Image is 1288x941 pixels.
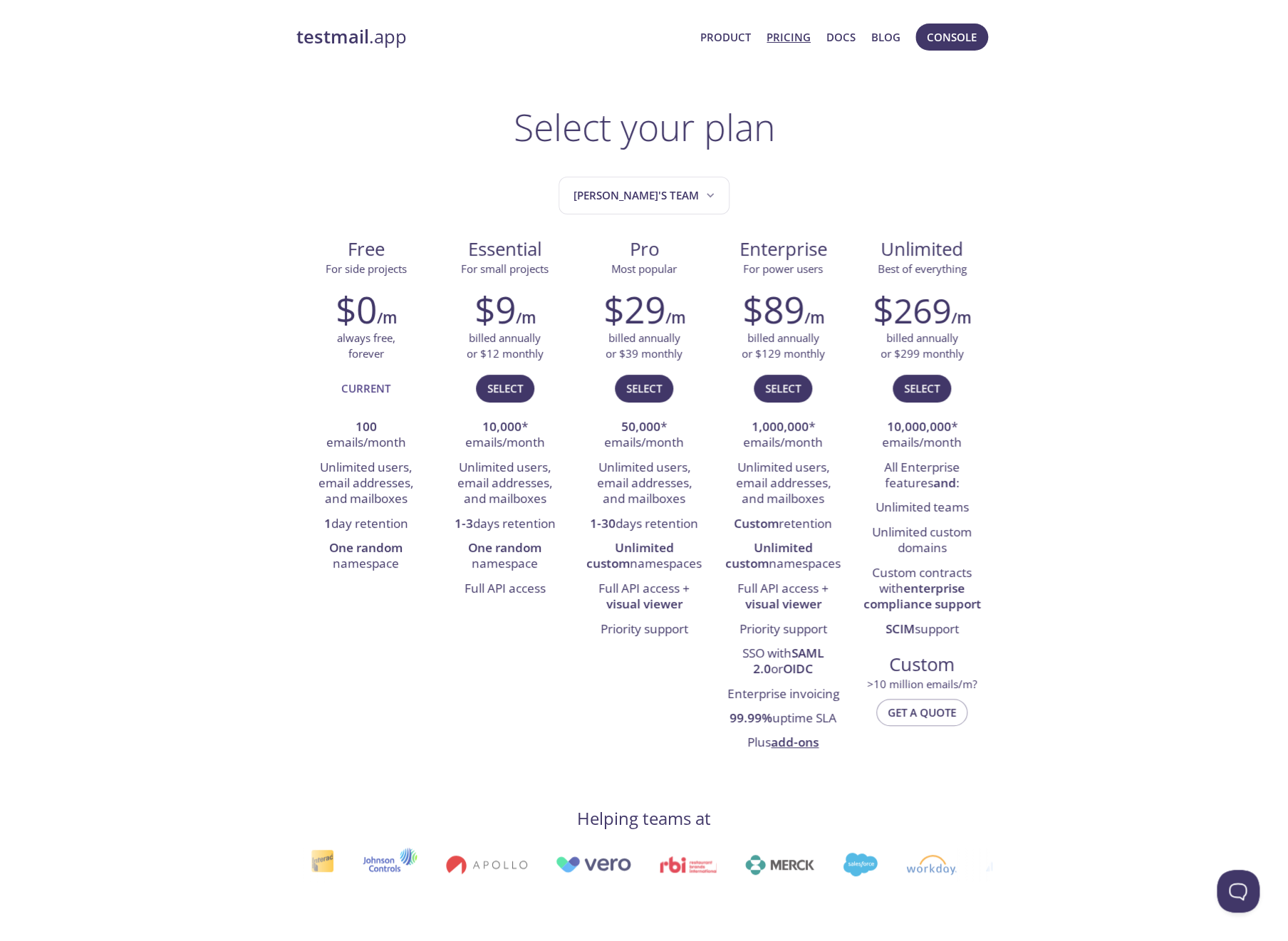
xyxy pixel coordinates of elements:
li: Full API access [446,577,563,601]
strong: 100 [355,418,377,435]
li: days retention [446,512,563,536]
button: Select [754,375,812,402]
span: Unlimited [881,236,963,261]
p: billed annually or $129 monthly [742,331,825,361]
p: billed annually or $299 monthly [881,331,964,361]
strong: 50,000 [621,418,660,435]
strong: 1-30 [590,515,616,531]
h6: /m [804,306,824,330]
p: billed annually or $39 monthly [606,331,682,361]
span: Best of everything [878,261,967,276]
li: support [863,618,981,642]
li: Full API access + [724,577,842,618]
span: Select [765,379,801,397]
li: namespaces [724,536,842,577]
img: salesforce [842,853,876,876]
span: For small projects [461,261,549,276]
li: Priority support [724,618,842,642]
h6: /m [377,306,397,330]
h2: $ [873,288,951,331]
strong: SCIM [885,620,915,637]
span: Custom [864,653,980,677]
span: 269 [893,287,951,333]
li: Unlimited users, email addresses, and mailboxes [307,456,425,512]
li: namespaces [585,536,702,577]
button: Dejan's team [559,177,729,214]
a: testmail.app [296,25,689,49]
strong: enterprise compliance support [863,580,981,612]
li: SSO with or [724,642,842,682]
span: Enterprise [725,237,841,261]
button: Get a quote [876,699,967,726]
img: merck [744,855,814,875]
iframe: To enrich screen reader interactions, please activate Accessibility in Grammarly extension settings [1217,870,1260,913]
strong: testmail [296,24,369,49]
li: days retention [585,512,702,536]
img: vero [555,856,630,873]
a: Pricing [767,28,811,46]
strong: OIDC [783,660,813,677]
p: billed annually or $12 monthly [467,331,544,361]
button: Select [615,375,673,402]
li: Unlimited users, email addresses, and mailboxes [446,456,563,512]
li: uptime SLA [724,707,842,731]
h6: /m [516,306,536,330]
a: Blog [871,28,900,46]
li: Unlimited users, email addresses, and mailboxes [724,456,842,512]
span: Essential [447,237,563,261]
li: * emails/month [446,415,563,456]
strong: Unlimited custom [725,539,813,571]
strong: 99.99% [729,709,772,726]
h6: /m [951,306,971,330]
button: Select [476,375,534,402]
li: retention [724,512,842,536]
img: interac [310,849,333,880]
li: Enterprise invoicing [724,682,842,707]
strong: and [933,474,956,491]
strong: 1,000,000 [752,418,809,435]
h2: $29 [603,288,665,331]
li: day retention [307,512,425,536]
strong: SAML 2.0 [753,645,824,677]
li: Plus [724,732,842,756]
li: Unlimited custom domains [863,521,981,561]
img: apollo [445,855,526,875]
li: * emails/month [724,415,842,456]
strong: visual viewer [606,596,682,612]
span: > 10 million emails/m? [867,677,977,691]
li: emails/month [307,415,425,456]
li: Priority support [585,618,702,642]
a: Docs [826,28,856,46]
li: Unlimited teams [863,496,981,520]
strong: Custom [734,515,779,531]
li: namespace [307,536,425,577]
span: Free [308,237,424,261]
p: always free, forever [337,331,395,361]
h2: $89 [742,288,804,331]
span: Select [904,379,940,397]
a: Product [700,28,751,46]
span: Console [927,28,977,46]
span: Select [626,379,662,397]
strong: 10,000,000 [887,418,951,435]
li: Full API access + [585,577,702,618]
strong: One random [468,539,541,556]
span: Most popular [611,261,677,276]
li: * emails/month [585,415,702,456]
span: For power users [743,261,823,276]
h4: Helping teams at [577,807,711,830]
li: Custom contracts with [863,561,981,618]
strong: 1 [324,515,331,531]
span: [PERSON_NAME]'s team [573,186,717,205]
li: Unlimited users, email addresses, and mailboxes [585,456,702,512]
strong: visual viewer [745,596,821,612]
h6: /m [665,306,685,330]
strong: 10,000 [482,418,521,435]
li: * emails/month [863,415,981,456]
span: Select [487,379,523,397]
strong: One random [329,539,402,556]
img: workday [905,855,956,875]
img: rbi [659,856,717,873]
button: Console [915,24,988,51]
span: Pro [586,237,702,261]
